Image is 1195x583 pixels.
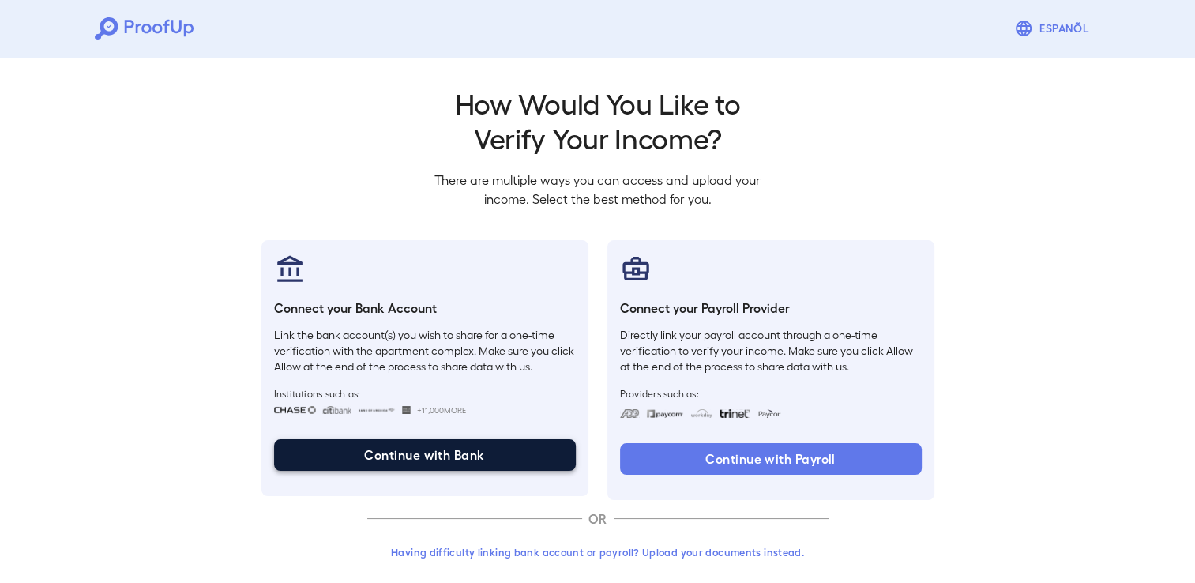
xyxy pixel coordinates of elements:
[274,253,306,284] img: bankAccount.svg
[646,409,684,418] img: paycom.svg
[358,406,396,414] img: bankOfAmerica.svg
[720,409,751,418] img: trinet.svg
[367,538,829,566] button: Having difficulty linking bank account or payroll? Upload your documents instead.
[620,443,922,475] button: Continue with Payroll
[757,409,781,418] img: paycon.svg
[274,327,576,374] p: Link the bank account(s) you wish to share for a one-time verification with the apartment complex...
[274,406,316,414] img: chase.svg
[620,387,922,400] span: Providers such as:
[690,409,713,418] img: workday.svg
[620,409,640,418] img: adp.svg
[620,299,922,318] h6: Connect your Payroll Provider
[620,327,922,374] p: Directly link your payroll account through a one-time verification to verify your income. Make su...
[582,510,614,528] p: OR
[1008,13,1100,44] button: Espanõl
[417,404,466,416] span: +11,000 More
[274,439,576,471] button: Continue with Bank
[402,406,411,414] img: wellsfargo.svg
[423,171,773,209] p: There are multiple ways you can access and upload your income. Select the best method for you.
[274,387,576,400] span: Institutions such as:
[620,253,652,284] img: payrollProvider.svg
[322,406,352,414] img: citibank.svg
[274,299,576,318] h6: Connect your Bank Account
[423,85,773,155] h2: How Would You Like to Verify Your Income?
